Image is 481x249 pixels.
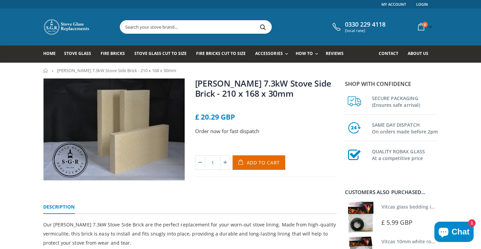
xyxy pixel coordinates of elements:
span: Add to Cart [247,159,280,166]
a: 0 [415,20,433,33]
button: Add to Cart [233,155,286,170]
img: Stove Glass Replacement [43,19,90,35]
span: [PERSON_NAME] 7.3kW Stove Side Brick - 210 x 168 x 30mm [57,67,176,73]
span: Stove Glass Cut To Size [134,51,187,56]
img: 3_fire_bricks-2-min_3eddffc9-a4c6-4061-9b6d-8841b44027d2_800x_crop_center.jpg [44,79,185,181]
input: Search your stove brand... [120,21,347,33]
span: 0 [422,22,428,27]
p: Shop with confidence [345,80,438,88]
a: How To [296,45,321,63]
h3: QUALITY ROBAX GLASS At a competitive price [372,147,438,162]
inbox-online-store-chat: Shopify online store chat [432,222,476,244]
span: Accessories [255,51,283,56]
a: Contact [379,45,403,63]
a: About us [408,45,433,63]
a: [PERSON_NAME] 7.3kW Stove Side Brick - 210 x 168 x 30mm [195,77,331,99]
h3: SECURE PACKAGING (Ensures safe arrival) [372,94,438,108]
span: Home [43,51,56,56]
a: Stove Glass [64,45,96,63]
span: £ 20.29 GBP [195,112,235,122]
span: (local rate) [345,28,385,33]
a: Home [43,68,48,73]
a: Accessories [255,45,291,63]
span: Stove Glass [64,51,91,56]
span: About us [408,51,428,56]
a: Description [43,200,75,214]
a: Fire Bricks Cut To Size [196,45,251,63]
div: Customers also purchased... [345,190,438,195]
span: How To [296,51,313,56]
span: Contact [379,51,398,56]
span: Reviews [326,51,344,56]
a: Reviews [326,45,349,63]
span: £ 5.99 GBP [381,218,412,226]
a: Fire Bricks [101,45,130,63]
a: 0330 229 4118 (local rate) [331,21,385,33]
p: Our [PERSON_NAME] 7.3kW Stove Side Brick are the perfect replacement for your worn-out stove lini... [43,220,337,247]
button: Search [256,21,271,33]
a: Home [43,45,61,63]
img: Vitcas stove glass bedding in tape [345,201,376,233]
p: Order now for fast dispatch [195,127,337,135]
span: 0330 229 4118 [345,21,385,28]
a: Stove Glass Cut To Size [134,45,192,63]
span: Fire Bricks [101,51,125,56]
span: Fire Bricks Cut To Size [196,51,246,56]
h3: SAME DAY DISPATCH On orders made before 2pm [372,120,438,135]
